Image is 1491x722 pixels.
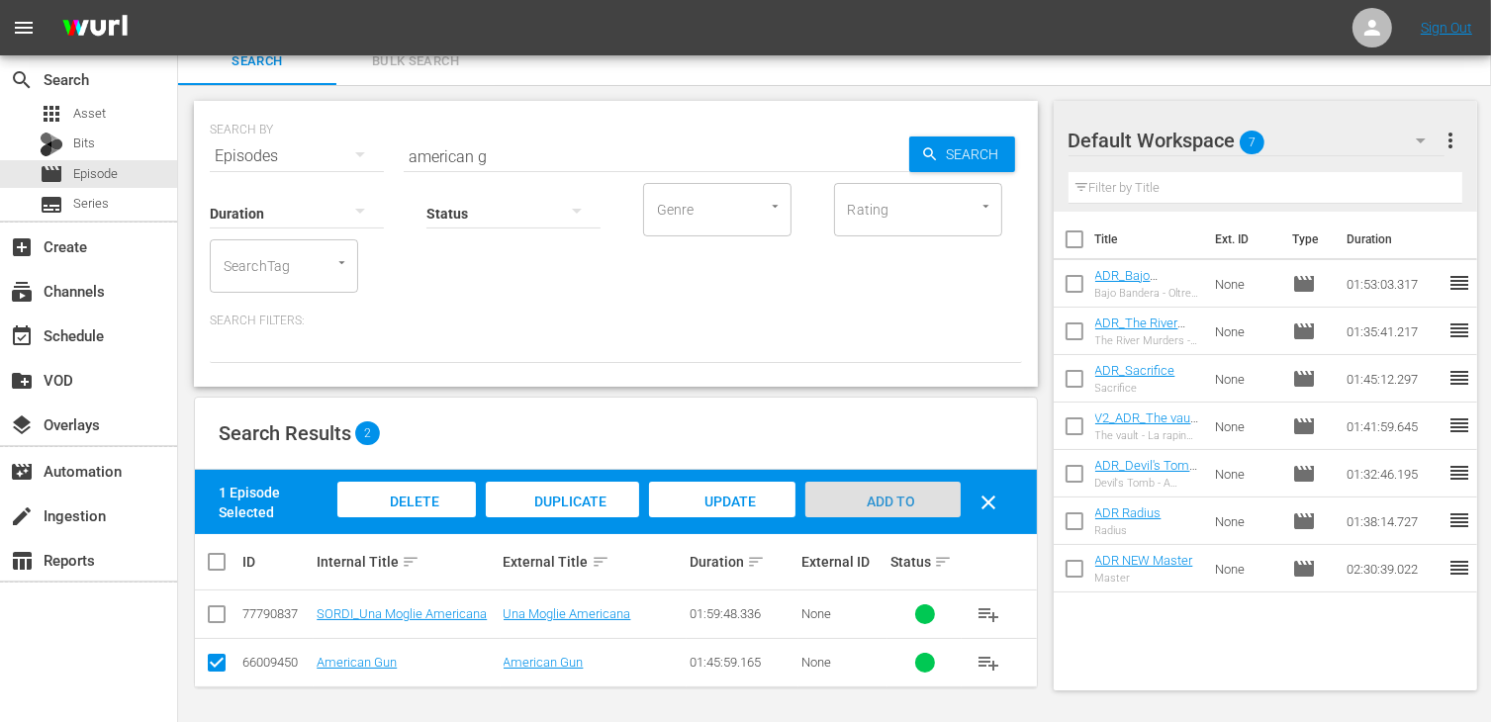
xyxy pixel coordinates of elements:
[834,494,931,547] span: Add to Workspace
[977,602,1000,626] span: playlist_add
[40,133,63,156] div: Bits
[1095,212,1203,267] th: Title
[47,5,142,51] img: ans4CAIJ8jUAAAAAAAAAAAAAAAAAAAAAAAAgQb4GAAAAAAAAAAAAAAAAAAAAAAAAJMjXAAAAAAAAAAAAAAAAAAAAAAAAgAT5G...
[1203,212,1281,267] th: Ext. ID
[40,102,63,126] span: Asset
[210,313,1022,329] p: Search Filters:
[10,68,34,92] span: Search
[504,606,631,621] a: Una Moglie Americana
[1095,363,1175,378] a: ADR_Sacrifice
[649,482,796,517] button: Update Metadata
[1339,450,1447,497] td: 01:32:46.195
[1447,318,1471,342] span: reorder
[1439,129,1462,152] span: more_vert
[504,550,684,574] div: External Title
[242,655,311,670] div: 66009450
[1447,556,1471,580] span: reorder
[1447,413,1471,437] span: reorder
[1095,524,1162,537] div: Radius
[317,606,487,621] a: SORDI_Una Moglie Americana
[73,104,106,124] span: Asset
[1069,113,1445,168] div: Default Workspace
[332,253,351,272] button: Open
[690,550,795,574] div: Duration
[1447,461,1471,485] span: reorder
[766,197,785,216] button: Open
[1095,382,1175,395] div: Sacrifice
[355,421,380,445] span: 2
[801,655,885,670] div: None
[242,606,311,621] div: 77790837
[690,655,795,670] div: 01:45:59.165
[10,235,34,259] span: Create
[73,134,95,153] span: Bits
[10,549,34,573] span: Reports
[1439,117,1462,164] button: more_vert
[73,164,118,184] span: Episode
[1095,410,1199,455] a: V2_ADR_The vault - La rapina maledetta
[367,494,446,547] span: Delete Episodes
[1095,505,1162,520] a: ADR Radius
[1447,508,1471,532] span: reorder
[73,194,109,214] span: Series
[1339,403,1447,450] td: 01:41:59.645
[909,136,1015,172] button: Search
[977,197,995,216] button: Open
[1335,212,1453,267] th: Duration
[1292,557,1316,581] span: Episode
[10,369,34,393] span: VOD
[348,50,483,73] span: Bulk Search
[1095,316,1186,375] a: ADR_The River Murders - Vendetta di sangue
[592,553,609,571] span: sort
[890,550,959,574] div: Status
[977,651,1000,675] span: playlist_add
[978,491,1001,514] span: clear
[1447,366,1471,390] span: reorder
[190,50,325,73] span: Search
[219,483,332,522] div: 1 Episode Selected
[805,482,960,517] button: Add to Workspace
[1207,403,1285,450] td: None
[1339,260,1447,308] td: 01:53:03.317
[934,553,952,571] span: sort
[242,554,311,570] div: ID
[1207,497,1285,545] td: None
[1280,212,1335,267] th: Type
[1240,122,1264,163] span: 7
[1292,414,1316,438] span: Episode
[801,606,885,621] div: None
[10,324,34,348] span: Schedule
[690,606,795,621] div: 01:59:48.336
[12,16,36,40] span: menu
[10,413,34,437] span: Overlays
[1095,334,1199,347] div: The River Murders - Vendetta di sangue
[747,553,765,571] span: sort
[1095,268,1191,313] a: ADR_Bajo Bandera - Oltre la Giustizia
[219,421,351,445] span: Search Results
[1339,497,1447,545] td: 01:38:14.727
[1095,477,1199,490] div: Devil's Tomb - A caccia del diavolo
[939,136,1015,172] span: Search
[1292,272,1316,296] span: Episode
[1292,319,1316,343] span: Episode
[40,193,63,217] span: Series
[966,479,1013,526] button: clear
[1207,545,1285,592] td: None
[1095,287,1199,300] div: Bajo Bandera - Oltre la Giustizia
[486,482,638,517] button: Duplicate Episode
[1292,509,1316,533] span: Episode
[1207,260,1285,308] td: None
[1207,450,1285,497] td: None
[10,460,34,484] span: Automation
[801,554,885,570] div: External ID
[40,162,63,186] span: Episode
[317,655,397,670] a: American Gun
[1095,429,1199,442] div: The vault - La rapina maledetta
[210,129,384,184] div: Episodes
[1447,271,1471,295] span: reorder
[1339,308,1447,355] td: 01:35:41.217
[1292,462,1316,486] span: Episode
[965,590,1012,638] button: playlist_add
[504,655,584,670] a: American Gun
[1339,355,1447,403] td: 01:45:12.297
